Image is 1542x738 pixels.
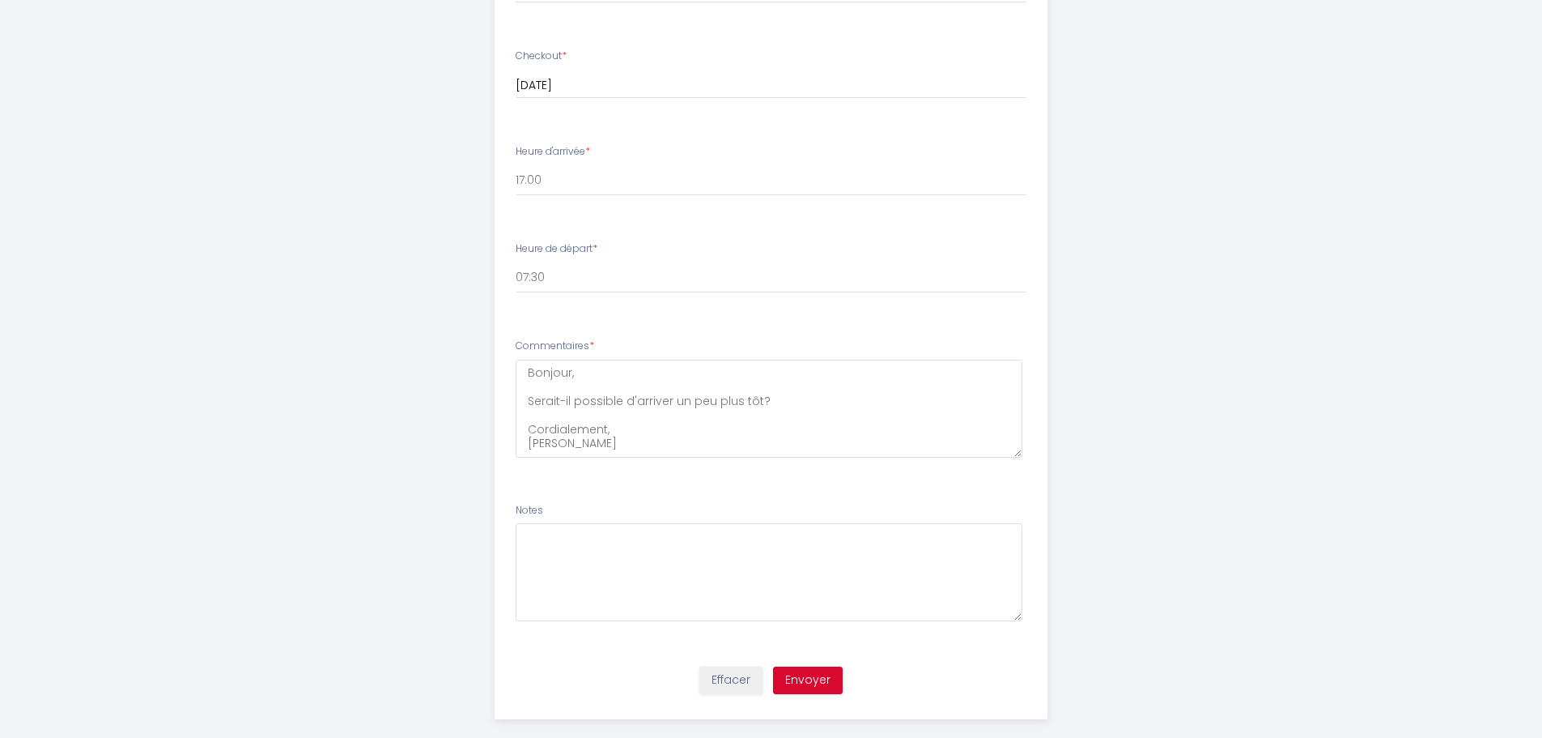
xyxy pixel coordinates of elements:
[699,667,763,694] button: Effacer
[516,339,594,354] label: Commentaires
[516,503,543,518] label: Notes
[773,667,843,694] button: Envoyer
[516,49,567,64] label: Checkout
[516,241,597,257] label: Heure de départ
[516,144,590,160] label: Heure d'arrivée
